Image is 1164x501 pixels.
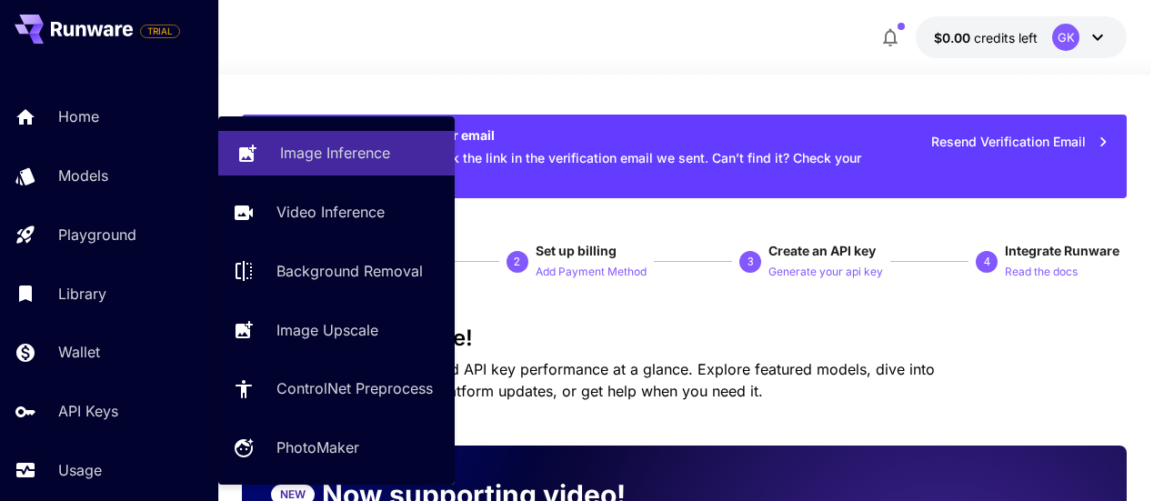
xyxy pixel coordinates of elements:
p: Home [58,105,99,127]
p: PhotoMaker [276,436,359,458]
p: Image Upscale [276,319,378,341]
p: API Keys [58,400,118,422]
p: Image Inference [280,142,390,164]
span: Set up billing [536,243,617,258]
p: Read the docs [1005,264,1078,281]
p: Playground [58,224,136,245]
span: Create an API key [768,243,876,258]
p: Add Payment Method [536,264,647,281]
span: credits left [974,30,1038,45]
a: Image Upscale [218,307,455,352]
a: Video Inference [218,190,455,235]
p: 2 [514,254,520,270]
a: PhotoMaker [218,426,455,470]
span: Add your payment card to enable full platform functionality. [140,20,180,42]
div: $0.00 [934,28,1038,47]
a: Image Inference [218,131,455,175]
p: Library [58,283,106,305]
button: $0.00 [916,16,1127,58]
div: GK [1052,24,1079,51]
p: Generate your api key [768,264,883,281]
span: Integrate Runware [1005,243,1119,258]
h3: Welcome to Runware! [242,326,1128,351]
span: Check out your usage stats and API key performance at a glance. Explore featured models, dive int... [242,360,935,400]
div: You still need to verify your email [289,125,878,145]
p: Background Removal [276,260,423,282]
span: $0.00 [934,30,974,45]
p: Models [58,165,108,186]
p: 3 [748,254,754,270]
p: 4 [984,254,990,270]
a: ControlNet Preprocess [218,366,455,411]
div: To access all features, click the link in the verification email we sent. Can’t find it? Check yo... [289,120,878,193]
a: Background Removal [218,249,455,294]
p: Wallet [58,341,100,363]
p: ControlNet Preprocess [276,377,433,399]
p: Video Inference [276,201,385,223]
p: Usage [58,459,102,481]
span: TRIAL [141,25,179,38]
button: Resend Verification Email [921,124,1119,161]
